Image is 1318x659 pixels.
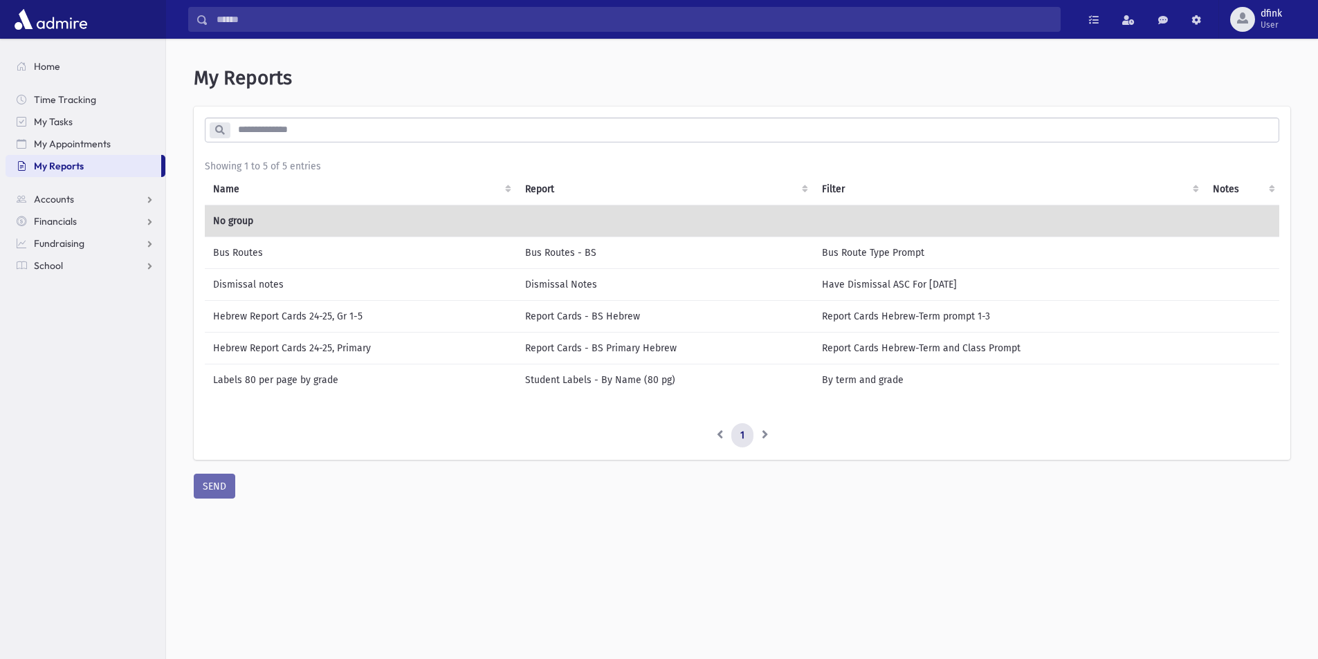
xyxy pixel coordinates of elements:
[517,300,814,332] td: Report Cards - BS Hebrew
[6,89,165,111] a: Time Tracking
[6,133,165,155] a: My Appointments
[6,254,165,277] a: School
[194,474,235,499] button: SEND
[208,7,1060,32] input: Search
[517,364,814,396] td: Student Labels - By Name (80 pg)
[205,364,517,396] td: Labels 80 per page by grade
[34,93,96,106] span: Time Tracking
[814,236,1205,268] td: Bus Route Type Prompt
[205,236,517,268] td: Bus Routes
[205,300,517,332] td: Hebrew Report Cards 24-25, Gr 1-5
[814,268,1205,300] td: Have Dismissal ASC For [DATE]
[34,193,74,205] span: Accounts
[205,205,1281,236] td: No group
[6,111,165,133] a: My Tasks
[1205,174,1281,205] th: Notes : activate to sort column ascending
[731,423,753,448] a: 1
[34,115,73,128] span: My Tasks
[6,155,161,177] a: My Reports
[814,300,1205,332] td: Report Cards Hebrew-Term prompt 1-3
[6,188,165,210] a: Accounts
[205,159,1279,174] div: Showing 1 to 5 of 5 entries
[6,210,165,232] a: Financials
[517,332,814,364] td: Report Cards - BS Primary Hebrew
[6,55,165,77] a: Home
[814,332,1205,364] td: Report Cards Hebrew-Term and Class Prompt
[205,268,517,300] td: Dismissal notes
[34,259,63,272] span: School
[11,6,91,33] img: AdmirePro
[6,232,165,254] a: Fundraising
[814,174,1205,205] th: Filter : activate to sort column ascending
[814,364,1205,396] td: By term and grade
[205,174,517,205] th: Name: activate to sort column ascending
[1261,19,1282,30] span: User
[205,332,517,364] td: Hebrew Report Cards 24-25, Primary
[34,215,77,228] span: Financials
[1261,8,1282,19] span: dfink
[194,66,292,89] span: My Reports
[517,236,814,268] td: Bus Routes - BS
[34,160,84,172] span: My Reports
[34,60,60,73] span: Home
[517,268,814,300] td: Dismissal Notes
[34,138,111,150] span: My Appointments
[517,174,814,205] th: Report: activate to sort column ascending
[34,237,84,250] span: Fundraising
